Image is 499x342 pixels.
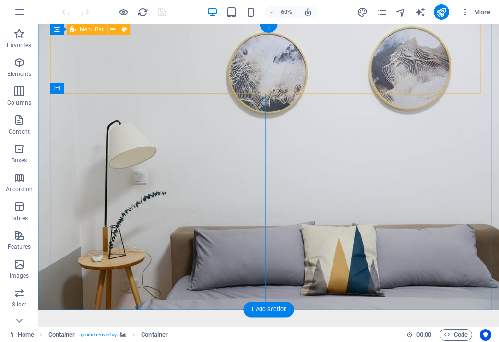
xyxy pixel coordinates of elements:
span: Menu Bar [80,27,103,32]
span: Click to select. Double-click to edit [141,329,168,341]
i: Publish [436,7,447,18]
button: publish [434,4,449,20]
i: Design (Ctrl+Alt+Y) [357,7,368,18]
a: Click to cancel selection. Double-click to open Pages [8,329,34,341]
p: Favorites [7,41,31,49]
p: Boxes [12,157,27,164]
p: Content [9,128,30,135]
button: More [457,4,495,20]
span: 00 00 [416,329,431,341]
p: Accordion [6,185,33,193]
button: navigator [395,6,407,18]
i: This element contains a background [120,332,126,337]
i: Pages (Ctrl+Alt+S) [376,7,387,18]
p: Slider [12,301,27,308]
div: + Add section [243,302,294,318]
button: Usercentrics [480,329,491,341]
p: Images [10,272,29,280]
span: Code [444,329,468,341]
button: text_generator [415,6,426,18]
span: : [423,331,425,338]
button: Click here to leave preview mode and continue editing [118,6,129,18]
p: Tables [11,214,28,222]
p: Features [8,243,31,251]
button: Code [440,329,472,341]
nav: breadcrumb [48,329,168,341]
i: Reload page [137,7,148,18]
button: design [357,6,368,18]
button: 60% [264,6,298,18]
span: . gradient-overlay [79,329,117,341]
p: Elements [7,70,32,78]
span: More [461,7,491,17]
p: Columns [7,99,31,107]
div: + [260,24,277,33]
h6: 60% [279,6,294,18]
button: pages [376,6,388,18]
h6: Session time [406,329,432,341]
i: AI Writer [415,7,426,18]
span: Click to select. Double-click to edit [48,329,75,341]
button: reload [137,6,148,18]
